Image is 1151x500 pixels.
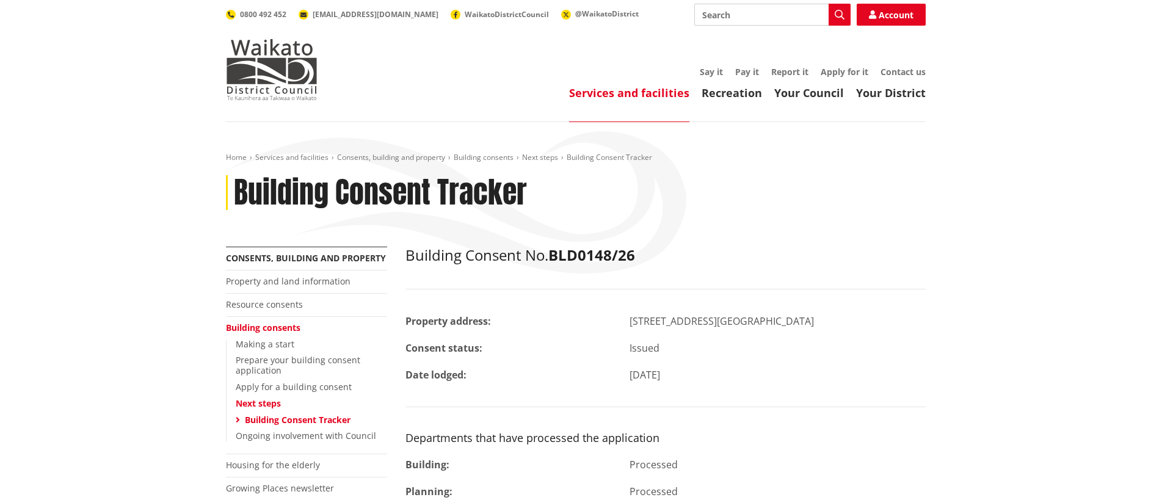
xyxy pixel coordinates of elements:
[226,299,303,310] a: Resource consents
[405,458,449,471] strong: Building:
[857,4,926,26] a: Account
[569,85,689,100] a: Services and facilities
[451,9,549,20] a: WaikatoDistrictCouncil
[255,152,329,162] a: Services and facilities
[236,381,352,393] a: Apply for a building consent
[337,152,445,162] a: Consents, building and property
[694,4,851,26] input: Search input
[575,9,639,19] span: @WaikatoDistrict
[856,85,926,100] a: Your District
[226,322,300,333] a: Building consents
[226,459,320,471] a: Housing for the elderly
[226,9,286,20] a: 0800 492 452
[405,485,452,498] strong: Planning:
[226,153,926,163] nav: breadcrumb
[522,152,558,162] a: Next steps
[405,247,926,264] h2: Building Consent No.
[405,341,482,355] strong: Consent status:
[313,9,438,20] span: [EMAIL_ADDRESS][DOMAIN_NAME]
[702,85,762,100] a: Recreation
[620,457,935,472] div: Processed
[226,252,386,264] a: Consents, building and property
[226,275,350,287] a: Property and land information
[405,314,491,328] strong: Property address:
[405,432,926,445] h3: Departments that have processed the application
[548,245,635,265] strong: BLD0148/26
[567,152,652,162] span: Building Consent Tracker
[226,482,334,494] a: Growing Places newsletter
[700,66,723,78] a: Say it
[465,9,549,20] span: WaikatoDistrictCouncil
[774,85,844,100] a: Your Council
[226,39,318,100] img: Waikato District Council - Te Kaunihera aa Takiwaa o Waikato
[299,9,438,20] a: [EMAIL_ADDRESS][DOMAIN_NAME]
[236,338,294,350] a: Making a start
[234,175,527,211] h1: Building Consent Tracker
[236,397,281,409] a: Next steps
[620,314,935,328] div: [STREET_ADDRESS][GEOGRAPHIC_DATA]
[226,152,247,162] a: Home
[454,152,514,162] a: Building consents
[880,66,926,78] a: Contact us
[236,354,360,376] a: Prepare your building consent application
[735,66,759,78] a: Pay it
[240,9,286,20] span: 0800 492 452
[620,341,935,355] div: Issued
[771,66,808,78] a: Report it
[620,484,935,499] div: Processed
[620,368,935,382] div: [DATE]
[561,9,639,19] a: @WaikatoDistrict
[236,430,376,441] a: Ongoing involvement with Council
[821,66,868,78] a: Apply for it
[405,368,467,382] strong: Date lodged:
[245,414,350,426] a: Building Consent Tracker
